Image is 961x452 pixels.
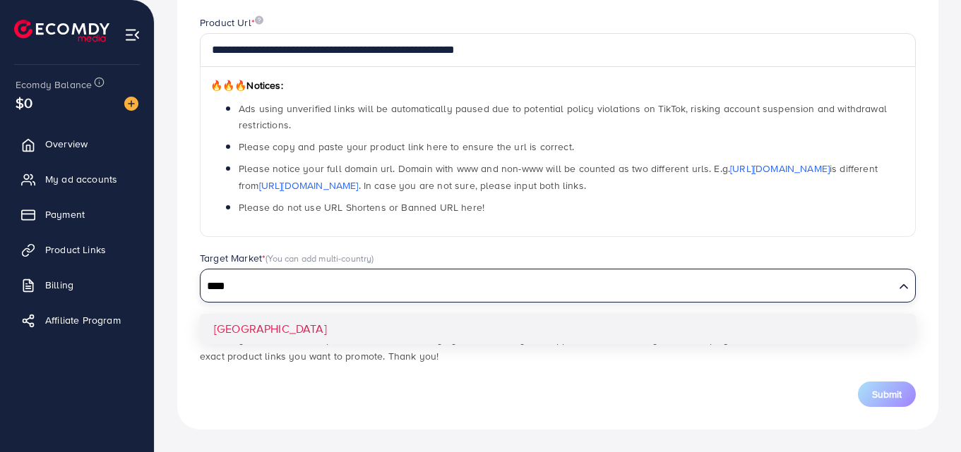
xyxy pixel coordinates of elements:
[45,207,85,221] span: Payment
[239,161,878,192] span: Please notice your full domain url. Domain with www and non-www will be counted as two different ...
[872,387,902,401] span: Submit
[858,381,916,407] button: Submit
[200,331,916,365] p: *Note: If you use unverified product links, the Ecomdy system will notify the support team to rev...
[239,140,574,154] span: Please copy and paste your product link here to ensure the url is correct.
[45,278,73,292] span: Billing
[200,269,916,303] div: Search for option
[239,200,484,214] span: Please do not use URL Shortens or Banned URL here!
[11,236,143,264] a: Product Links
[124,97,138,111] img: image
[45,172,117,186] span: My ad accounts
[45,313,121,327] span: Affiliate Program
[239,102,887,132] span: Ads using unverified links will be automatically paused due to potential policy violations on Tik...
[901,389,950,441] iframe: Chat
[14,20,109,42] img: logo
[11,306,143,334] a: Affiliate Program
[11,165,143,193] a: My ad accounts
[200,16,263,30] label: Product Url
[11,200,143,228] a: Payment
[11,271,143,299] a: Billing
[16,92,32,113] span: $0
[11,130,143,158] a: Overview
[730,161,830,176] a: [URL][DOMAIN_NAME]
[45,243,106,257] span: Product Links
[210,78,283,92] span: Notices:
[259,178,359,193] a: [URL][DOMAIN_NAME]
[255,16,263,25] img: image
[124,27,141,43] img: menu
[200,251,374,265] label: Target Market
[200,314,916,344] li: [GEOGRAPHIC_DATA]
[202,276,893,298] input: Search for option
[265,252,374,264] span: (You can add multi-country)
[16,78,92,92] span: Ecomdy Balance
[210,78,246,92] span: 🔥🔥🔥
[45,137,88,151] span: Overview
